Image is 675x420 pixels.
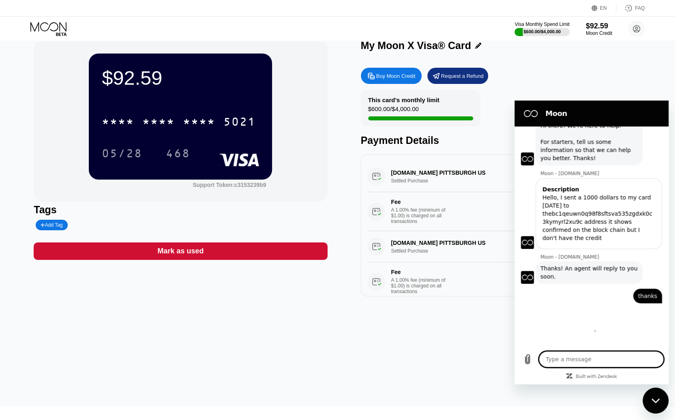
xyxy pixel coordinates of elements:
[34,242,327,260] div: Mark as used
[36,220,67,230] div: Add Tag
[160,143,196,163] div: 468
[391,269,448,275] div: Fee
[41,222,62,228] div: Add Tag
[523,29,561,34] div: $600.00 / $4,000.00
[361,68,422,84] div: Buy Moon Credit
[427,68,488,84] div: Request a Refund
[616,4,645,12] div: FAQ
[514,101,669,384] iframe: Messaging window
[514,21,569,36] div: Visa Monthly Spend Limit$600.00/$4,000.00
[514,21,569,27] div: Visa Monthly Spend Limit
[193,182,266,188] div: Support Token:c3153239b9
[361,135,654,146] div: Payment Details
[368,96,439,103] div: This card’s monthly limit
[391,277,452,294] div: A 1.00% fee (minimum of $1.00) is charged on all transactions
[361,40,471,51] div: My Moon X Visa® Card
[391,207,452,224] div: A 1.00% fee (minimum of $1.00) is charged on all transactions
[34,204,327,216] div: Tags
[586,30,612,36] div: Moon Credit
[391,199,448,205] div: Fee
[367,262,648,301] div: FeeA 1.00% fee (minimum of $1.00) is charged on all transactions$5.00[DATE] 11:13 AM
[157,246,204,256] div: Mark as used
[586,22,612,30] div: $92.59
[368,105,419,116] div: $600.00 / $4,000.00
[635,5,645,11] div: FAQ
[643,388,669,414] iframe: Button to launch messaging window, conversation in progress
[102,66,259,89] div: $92.59
[96,143,148,163] div: 05/28
[166,148,190,161] div: 468
[591,4,616,12] div: EN
[102,148,142,161] div: 05/28
[367,192,648,231] div: FeeA 1.00% fee (minimum of $1.00) is charged on all transactions$1.00[DATE] 11:31 AM
[600,5,607,11] div: EN
[223,116,256,129] div: 5021
[193,182,266,188] div: Support Token: c3153239b9
[586,22,612,36] div: $92.59Moon Credit
[441,73,484,79] div: Request a Refund
[376,73,416,79] div: Buy Moon Credit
